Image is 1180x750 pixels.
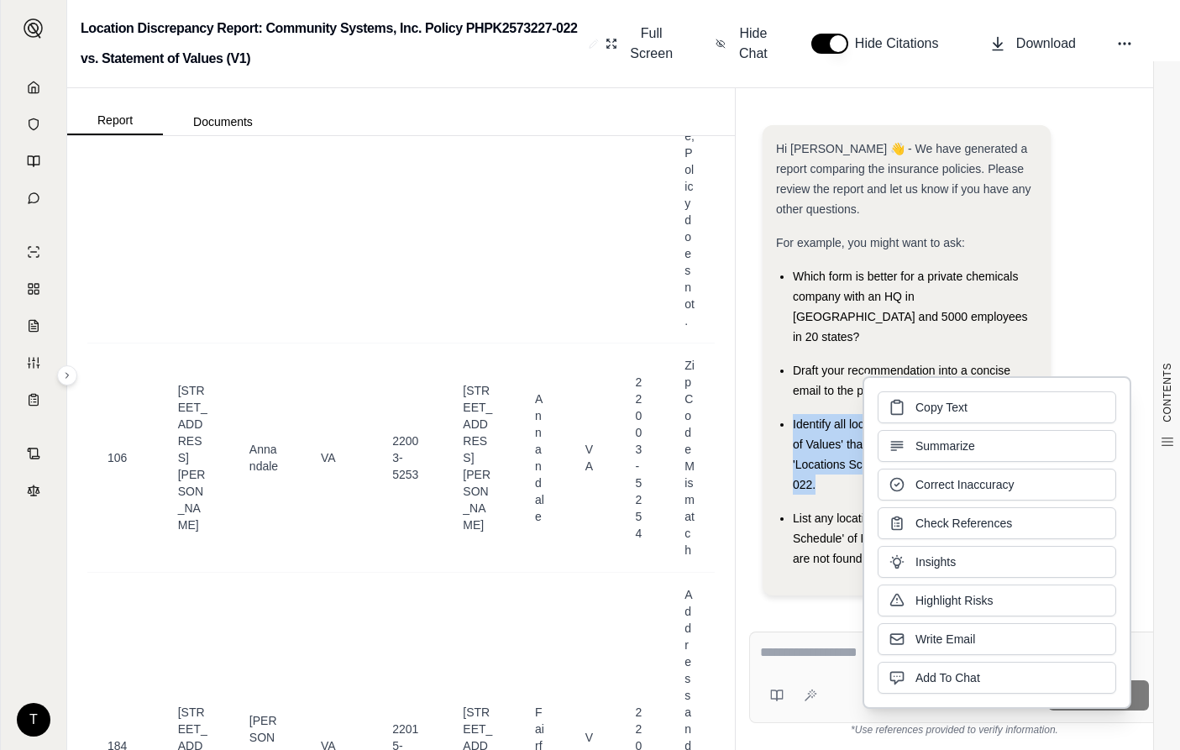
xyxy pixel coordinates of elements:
[635,375,642,540] span: 22003-5254
[915,399,968,416] span: Copy Text
[915,669,980,686] span: Add To Chat
[1016,34,1076,54] span: Download
[24,18,44,39] img: Expand sidebar
[11,272,56,306] a: Policy Comparisons
[915,515,1012,532] span: Check References
[915,476,1014,493] span: Correct Inaccuracy
[776,236,965,249] span: For example, you might want to ask:
[915,438,975,454] span: Summarize
[535,392,544,523] span: Annandale
[11,346,56,380] a: Custom Report
[57,365,77,385] button: Expand sidebar
[878,623,1116,655] button: Write Email
[17,703,50,737] div: T
[793,364,1010,397] span: Draft your recommendation into a concise email to the prospective customer
[736,24,771,64] span: Hide Chat
[915,631,975,648] span: Write Email
[793,270,1028,344] span: Which form is better for a private chemicals company with an HQ in [GEOGRAPHIC_DATA] and 5000 emp...
[11,181,56,215] a: Chat
[983,27,1083,60] button: Download
[585,443,593,473] span: VA
[17,12,50,45] button: Expand sidebar
[878,662,1116,694] button: Add To Chat
[11,474,56,507] a: Legal Search Engine
[108,451,127,464] span: 106
[878,507,1116,539] button: Check References
[11,383,56,417] a: Coverage Table
[878,585,1116,616] button: Highlight Risks
[749,723,1160,737] div: *Use references provided to verify information.
[915,553,956,570] span: Insights
[878,430,1116,462] button: Summarize
[776,142,1031,216] span: Hi [PERSON_NAME] 👋 - We have generated a report comparing the insurance policies. Please review t...
[599,17,682,71] button: Full Screen
[627,24,675,64] span: Full Screen
[11,437,56,470] a: Contract Analysis
[709,17,778,71] button: Hide Chat
[67,107,163,135] button: Report
[878,546,1116,578] button: Insights
[11,235,56,269] a: Single Policy
[392,434,418,481] span: 22003-5253
[321,451,336,464] span: VA
[178,384,207,532] span: [STREET_ADDRESS][PERSON_NAME]
[793,417,1033,491] span: Identify all locations present in the 'Statement of Values' that are not explicitly listed in the...
[249,443,278,473] span: Annandale
[11,309,56,343] a: Claim Coverage
[463,384,492,532] span: [STREET_ADDRESS][PERSON_NAME]
[11,144,56,178] a: Prompt Library
[684,359,695,557] span: Zip Code Mismatch
[163,108,283,135] button: Documents
[878,469,1116,501] button: Correct Inaccuracy
[915,592,994,609] span: Highlight Risks
[855,34,949,54] span: Hide Citations
[11,108,56,141] a: Documents Vault
[11,71,56,104] a: Home
[793,511,1020,565] span: List any locations present in the 'Locations Schedule' of Policy PHPK2573227-022 that are not fou...
[1161,363,1174,422] span: CONTENTS
[81,13,582,74] h2: Location Discrepancy Report: Community Systems, Inc. Policy PHPK2573227-022 vs. Statement of Valu...
[878,391,1116,423] button: Copy Text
